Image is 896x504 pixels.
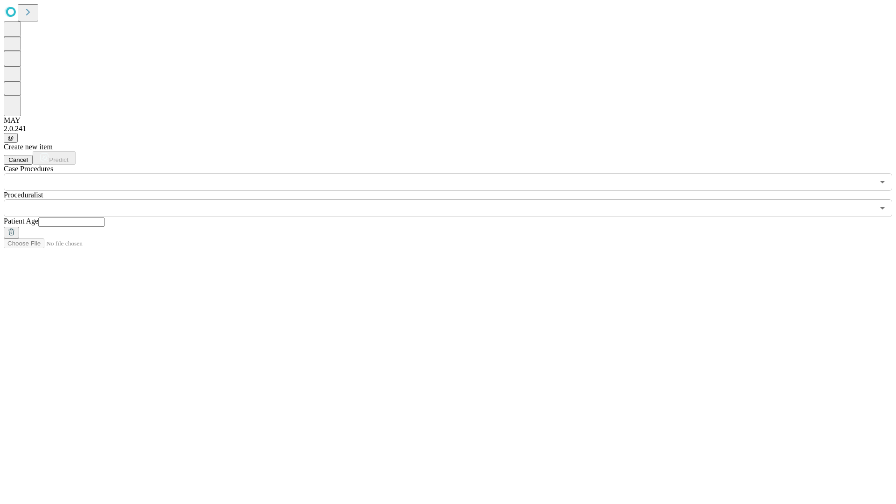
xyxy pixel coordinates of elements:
[49,156,68,163] span: Predict
[4,125,892,133] div: 2.0.241
[876,175,889,189] button: Open
[7,134,14,141] span: @
[4,155,33,165] button: Cancel
[876,202,889,215] button: Open
[4,165,53,173] span: Scheduled Procedure
[4,217,38,225] span: Patient Age
[4,143,53,151] span: Create new item
[4,191,43,199] span: Proceduralist
[4,133,18,143] button: @
[8,156,28,163] span: Cancel
[4,116,892,125] div: MAY
[33,151,76,165] button: Predict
